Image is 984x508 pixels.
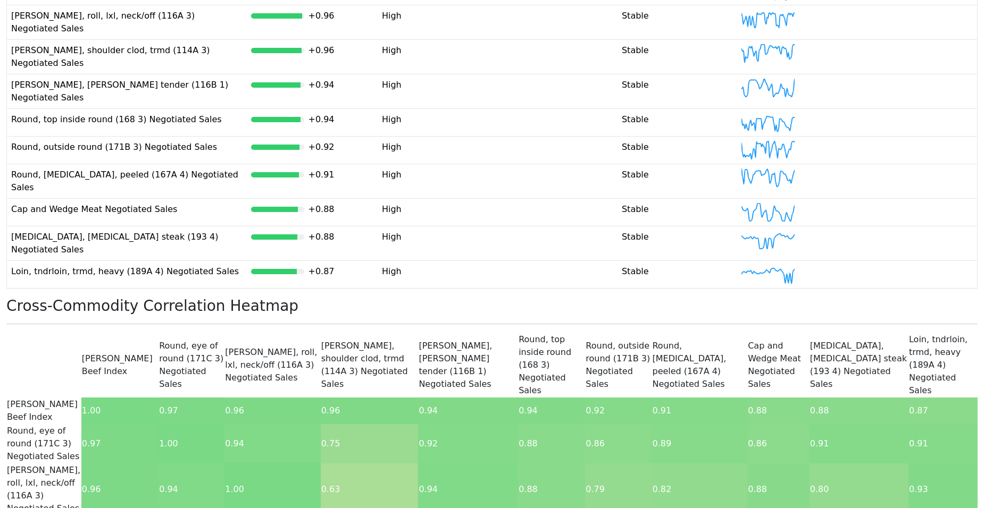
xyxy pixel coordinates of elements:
[618,40,738,74] td: Stable
[81,333,159,397] td: [PERSON_NAME] Beef Index
[7,109,247,137] td: Round, top inside round (168 3) Negotiated Sales
[618,164,738,199] td: Stable
[747,333,810,397] td: Cap and Wedge Meat Negotiated Sales
[159,424,224,463] td: 1.00
[308,10,335,22] div: +0.96
[585,397,652,424] td: 0.92
[378,199,618,226] td: High
[585,333,652,397] td: Round, outside round (171B 3) Negotiated Sales
[7,226,247,261] td: [MEDICAL_DATA], [MEDICAL_DATA] steak (193 4) Negotiated Sales
[618,226,738,261] td: Stable
[810,397,908,424] td: 0.88
[652,397,747,424] td: 0.91
[321,397,419,424] td: 0.96
[618,199,738,226] td: Stable
[7,5,247,40] td: [PERSON_NAME], roll, lxl, neck/off (116A 3) Negotiated Sales
[618,5,738,40] td: Stable
[747,397,810,424] td: 0.88
[321,424,419,463] td: 0.75
[618,74,738,109] td: Stable
[418,333,518,397] td: [PERSON_NAME], [PERSON_NAME] tender (116B 1) Negotiated Sales
[6,424,81,463] td: Round, eye of round (171C 3) Negotiated Sales
[308,79,335,91] div: +0.94
[418,397,518,424] td: 0.94
[518,424,585,463] td: 0.88
[378,137,618,164] td: High
[308,168,335,181] div: +0.91
[585,424,652,463] td: 0.86
[418,424,518,463] td: 0.92
[378,109,618,137] td: High
[6,397,81,424] td: [PERSON_NAME] Beef Index
[747,424,810,463] td: 0.86
[378,226,618,261] td: High
[159,397,224,424] td: 0.97
[7,164,247,199] td: Round, [MEDICAL_DATA], peeled (167A 4) Negotiated Sales
[378,74,618,109] td: High
[618,261,738,289] td: Stable
[308,44,335,57] div: +0.96
[224,333,320,397] td: [PERSON_NAME], roll, lxl, neck/off (116A 3) Negotiated Sales
[308,203,335,216] div: +0.88
[378,164,618,199] td: High
[378,5,618,40] td: High
[308,113,335,126] div: +0.94
[308,141,335,154] div: +0.92
[224,397,320,424] td: 0.96
[652,333,747,397] td: Round, [MEDICAL_DATA], peeled (167A 4) Negotiated Sales
[308,265,335,278] div: +0.87
[7,261,247,289] td: Loin, tndrloin, trmd, heavy (189A 4) Negotiated Sales
[810,333,908,397] td: [MEDICAL_DATA], [MEDICAL_DATA] steak (193 4) Negotiated Sales
[378,40,618,74] td: High
[6,297,978,315] h3: Cross-Commodity Correlation Heatmap
[908,424,978,463] td: 0.91
[810,424,908,463] td: 0.91
[224,424,320,463] td: 0.94
[618,137,738,164] td: Stable
[518,333,585,397] td: Round, top inside round (168 3) Negotiated Sales
[81,397,159,424] td: 1.00
[7,137,247,164] td: Round, outside round (171B 3) Negotiated Sales
[308,231,335,243] div: +0.88
[908,333,978,397] td: Loin, tndrloin, trmd, heavy (189A 4) Negotiated Sales
[652,424,747,463] td: 0.89
[159,333,224,397] td: Round, eye of round (171C 3) Negotiated Sales
[908,397,978,424] td: 0.87
[7,40,247,74] td: [PERSON_NAME], shoulder clod, trmd (114A 3) Negotiated Sales
[7,74,247,109] td: [PERSON_NAME], [PERSON_NAME] tender (116B 1) Negotiated Sales
[618,109,738,137] td: Stable
[81,424,159,463] td: 0.97
[378,261,618,289] td: High
[7,199,247,226] td: Cap and Wedge Meat Negotiated Sales
[518,397,585,424] td: 0.94
[321,333,419,397] td: [PERSON_NAME], shoulder clod, trmd (114A 3) Negotiated Sales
